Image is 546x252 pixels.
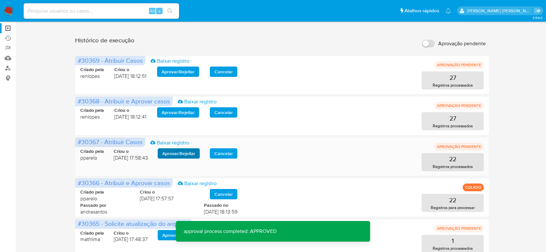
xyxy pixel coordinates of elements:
p: andrea.asantos@mercadopago.com.br [467,8,532,14]
a: Sair [534,7,541,14]
span: 3.158.0 [532,15,543,20]
span: s [158,8,160,14]
span: Atalhos rápidos [404,7,439,14]
input: Pesquise usuários ou casos... [24,7,179,15]
span: Alt [150,8,155,14]
a: Notificações [446,8,451,14]
button: search-icon [163,6,176,16]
